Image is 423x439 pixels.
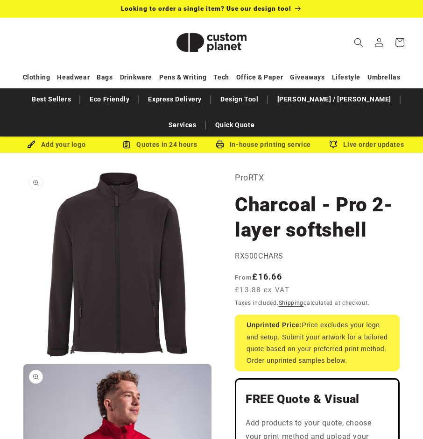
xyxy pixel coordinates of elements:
[279,300,304,306] a: Shipping
[235,315,400,371] div: Price excludes your logo and setup. Submit your artwork for a tailored quote based on your prefer...
[235,252,283,260] span: RX500CHARS
[235,285,289,295] span: £13.88 ex VAT
[27,140,35,149] img: Brush Icon
[162,18,262,67] a: Custom Planet
[290,69,324,86] a: Giveaways
[85,91,134,108] a: Eco Friendly
[216,91,263,108] a: Design Tool
[143,91,206,108] a: Express Delivery
[236,69,283,86] a: Office & Paper
[159,69,206,86] a: Pens & Writing
[235,273,252,281] span: From
[211,117,260,133] a: Quick Quote
[216,140,224,149] img: In-house printing
[246,392,389,407] h2: FREE Quote & Visual
[97,69,113,86] a: Bags
[121,5,291,12] span: Looking to order a single item? Use our design tool
[5,139,108,151] div: Add your logo
[235,192,400,243] h1: Charcoal - Pro 2-layer softshell
[367,69,400,86] a: Umbrellas
[235,298,400,308] div: Taxes included. calculated at checkout.
[57,69,90,86] a: Headwear
[120,69,152,86] a: Drinkware
[27,91,76,108] a: Best Sellers
[329,140,338,149] img: Order updates
[315,139,419,151] div: Live order updates
[164,117,201,133] a: Services
[213,69,229,86] a: Tech
[23,69,50,86] a: Clothing
[332,69,360,86] a: Lifestyle
[348,32,369,53] summary: Search
[235,272,282,281] strong: £16.66
[235,170,400,185] p: ProRTX
[247,321,302,329] strong: Unprinted Price:
[211,139,315,151] div: In-house printing service
[122,140,131,149] img: Order Updates Icon
[273,91,396,108] a: [PERSON_NAME] / [PERSON_NAME]
[108,139,212,151] div: Quotes in 24 hours
[165,22,258,64] img: Custom Planet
